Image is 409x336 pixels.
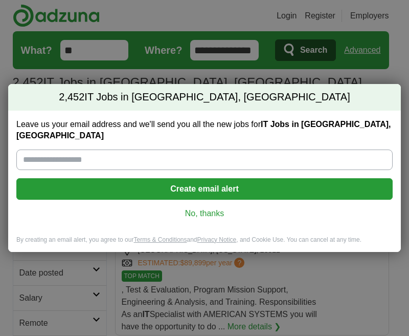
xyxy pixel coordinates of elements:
[16,119,393,141] label: Leave us your email address and we'll send you all the new jobs for
[8,84,401,111] h2: IT Jobs in [GEOGRAPHIC_DATA], [GEOGRAPHIC_DATA]
[197,236,237,243] a: Privacy Notice
[59,90,84,104] span: 2,452
[133,236,187,243] a: Terms & Conditions
[16,178,393,200] button: Create email alert
[8,236,401,253] div: By creating an email alert, you agree to our and , and Cookie Use. You can cancel at any time.
[16,120,391,140] strong: IT Jobs in [GEOGRAPHIC_DATA], [GEOGRAPHIC_DATA]
[25,208,384,219] a: No, thanks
